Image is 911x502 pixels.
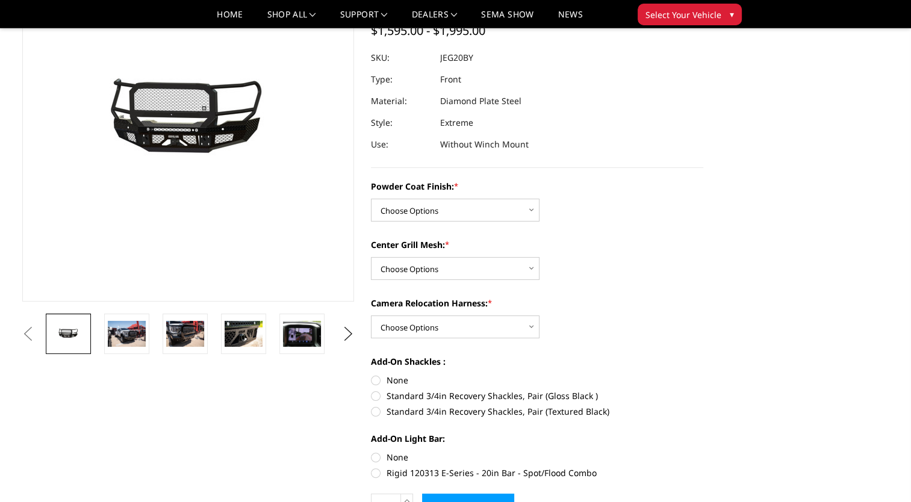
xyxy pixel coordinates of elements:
[440,90,521,112] dd: Diamond Plate Steel
[371,405,703,418] label: Standard 3/4in Recovery Shackles, Pair (Textured Black)
[638,4,742,25] button: Select Your Vehicle
[108,321,146,346] img: 2020-2023 GMC Sierra 2500-3500 - FT Series - Extreme Front Bumper
[166,321,204,346] img: 2020-2023 GMC Sierra 2500-3500 - FT Series - Extreme Front Bumper
[371,112,431,134] dt: Style:
[339,325,357,343] button: Next
[558,10,582,28] a: News
[730,8,734,20] span: ▾
[371,90,431,112] dt: Material:
[267,10,316,28] a: shop all
[217,10,243,28] a: Home
[440,69,461,90] dd: Front
[851,444,911,502] iframe: Chat Widget
[340,10,388,28] a: Support
[645,8,721,21] span: Select Your Vehicle
[371,180,703,193] label: Powder Coat Finish:
[371,466,703,479] label: Rigid 120313 E-Series - 20in Bar - Spot/Flood Combo
[225,321,263,346] img: 2020-2023 GMC Sierra 2500-3500 - FT Series - Extreme Front Bumper
[371,69,431,90] dt: Type:
[371,238,703,251] label: Center Grill Mesh:
[440,134,529,155] dd: Without Winch Mount
[371,355,703,368] label: Add-On Shackles :
[371,134,431,155] dt: Use:
[440,112,473,134] dd: Extreme
[371,297,703,309] label: Camera Relocation Harness:
[283,321,321,346] img: Clear View Camera: Relocate your front camera and keep the functionality completely.
[371,432,703,445] label: Add-On Light Bar:
[371,22,485,39] span: $1,595.00 - $1,995.00
[481,10,533,28] a: SEMA Show
[440,47,473,69] dd: JEG20BY
[371,451,703,463] label: None
[371,374,703,386] label: None
[371,47,431,69] dt: SKU:
[412,10,458,28] a: Dealers
[371,389,703,402] label: Standard 3/4in Recovery Shackles, Pair (Gloss Black )
[19,325,37,343] button: Previous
